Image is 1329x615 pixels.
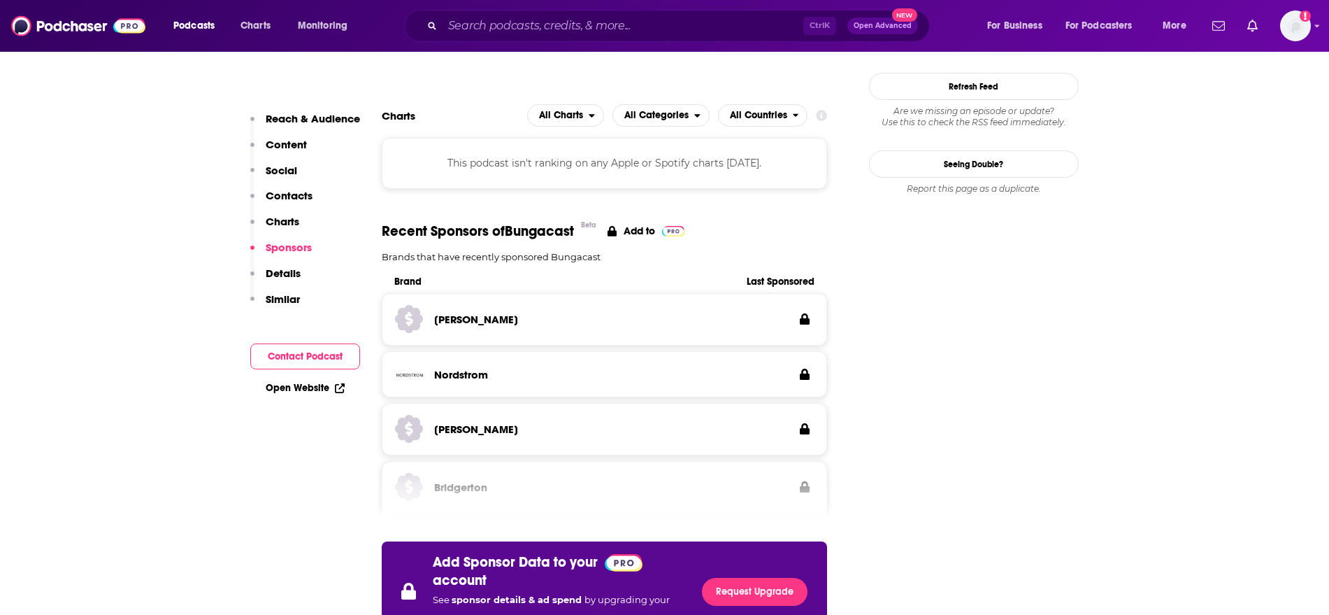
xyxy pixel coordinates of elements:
h3: [PERSON_NAME] [434,313,518,326]
span: For Business [987,16,1042,36]
span: Recent Sponsors of Bungacast [382,222,574,240]
h2: Categories [612,104,710,127]
img: Podchaser Pro [605,554,643,572]
button: Open AdvancedNew [847,17,918,34]
div: This podcast isn't ranking on any Apple or Spotify charts [DATE]. [382,138,828,188]
span: All Charts [539,111,583,120]
p: Social [266,164,297,177]
button: Show profile menu [1280,10,1311,41]
div: Are we missing an episode or update? Use this to check the RSS feed immediately. [869,106,1079,128]
a: Charts [231,15,279,37]
a: Add to [608,222,685,240]
button: Reach & Audience [250,112,360,138]
h3: [PERSON_NAME] [434,423,518,436]
button: Social [250,164,297,190]
p: Add to [624,225,655,237]
span: Charts [240,16,271,36]
img: Nordstrom logo [395,360,423,388]
button: Contact Podcast [250,344,360,369]
button: Details [250,267,301,292]
svg: Add a profile image [1300,10,1311,22]
span: sponsor details & ad spend [452,594,584,605]
a: Pro website [605,553,643,571]
button: open menu [1056,15,1153,37]
div: Beta [581,220,596,229]
span: New [892,8,917,22]
button: Sponsors [250,241,312,267]
h2: Platforms [527,104,604,127]
p: Contacts [266,189,313,202]
img: User Profile [1280,10,1311,41]
button: open menu [612,104,710,127]
button: Contacts [250,189,313,215]
input: Search podcasts, credits, & more... [443,15,803,37]
img: Podchaser - Follow, Share and Rate Podcasts [11,13,145,39]
a: Show notifications dropdown [1242,14,1263,38]
p: Details [266,267,301,280]
span: All Countries [730,111,787,120]
span: More [1163,16,1186,36]
div: Search podcasts, credits, & more... [417,10,943,42]
button: open menu [977,15,1060,37]
span: Monitoring [298,16,347,36]
a: Seeing Double? [869,150,1079,178]
button: Charts [250,215,299,241]
p: Reach & Audience [266,112,360,125]
span: For Podcasters [1065,16,1133,36]
p: account [433,572,487,589]
button: open menu [164,15,233,37]
span: Podcasts [173,16,215,36]
p: Content [266,138,307,151]
p: Sponsors [266,241,312,254]
p: Charts [266,215,299,228]
a: Open Website [266,382,345,394]
button: Similar [250,292,300,318]
span: Brand [394,276,724,288]
a: Request Upgrade [702,578,807,606]
p: Similar [266,292,300,306]
button: open menu [718,104,808,127]
h3: Nordstrom [434,368,488,381]
p: Add Sponsor Data to your [433,553,598,571]
span: Logged in as emmalongstaff [1280,10,1311,41]
span: All Categories [624,111,689,120]
button: open menu [1153,15,1204,37]
span: Last Sponsored [724,276,814,288]
button: Refresh Feed [869,73,1079,100]
div: Report this page as a duplicate. [869,183,1079,195]
h2: Countries [718,104,808,127]
p: Brands that have recently sponsored Bungacast [382,251,828,262]
button: Content [250,138,307,164]
span: Ctrl K [803,17,836,35]
span: Open Advanced [854,22,912,29]
h2: Charts [382,109,415,122]
button: open menu [288,15,366,37]
img: Pro Logo [662,226,685,236]
a: Show notifications dropdown [1207,14,1230,38]
button: open menu [527,104,604,127]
